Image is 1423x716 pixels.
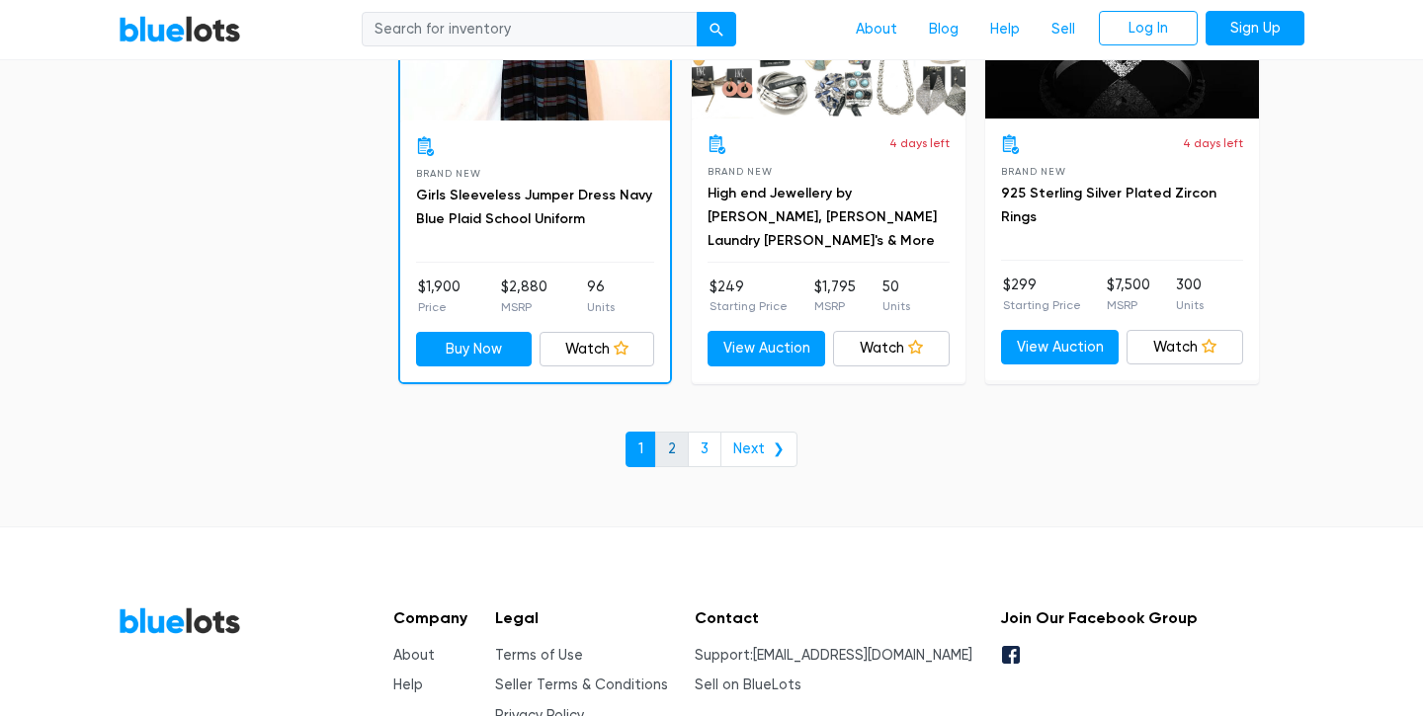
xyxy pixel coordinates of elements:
a: Girls Sleeveless Jumper Dress Navy Blue Plaid School Uniform [416,187,652,227]
p: Price [418,298,460,316]
a: Help [974,11,1036,48]
a: BlueLots [119,606,241,635]
span: Brand New [708,166,772,177]
li: 300 [1176,275,1204,314]
a: Sell [1036,11,1091,48]
p: MSRP [1107,296,1150,314]
a: Buy Now [416,332,532,367]
a: 2 [655,432,689,467]
li: $1,795 [814,277,856,316]
h5: Company [393,608,467,627]
li: $7,500 [1107,275,1150,314]
input: Search for inventory [362,12,698,47]
li: $2,880 [501,277,547,316]
a: High end Jewellery by [PERSON_NAME], [PERSON_NAME] Laundry [PERSON_NAME]'s & More [708,185,937,249]
p: Units [882,297,910,315]
a: 1 [626,432,656,467]
li: $299 [1003,275,1081,314]
a: Watch [540,332,655,367]
p: 4 days left [1183,134,1243,152]
h5: Contact [695,608,972,627]
a: View Auction [708,331,825,366]
a: About [840,11,913,48]
p: Starting Price [1003,296,1081,314]
a: Next ❯ [720,432,797,467]
span: Brand New [1001,166,1065,177]
a: Seller Terms & Conditions [495,676,668,693]
p: Units [587,298,615,316]
h5: Legal [495,608,668,627]
a: View Auction [1001,330,1119,365]
a: 925 Sterling Silver Plated Zircon Rings [1001,185,1216,225]
li: 96 [587,277,615,316]
h5: Join Our Facebook Group [1000,608,1198,627]
a: About [393,647,435,664]
li: $1,900 [418,277,460,316]
a: 3 [688,432,721,467]
a: [EMAIL_ADDRESS][DOMAIN_NAME] [753,647,972,664]
a: Sell on BlueLots [695,676,801,693]
a: Terms of Use [495,647,583,664]
p: MSRP [501,298,547,316]
a: Sign Up [1206,11,1304,46]
a: Watch [1127,330,1244,365]
li: $249 [710,277,788,316]
li: Support: [695,645,972,667]
p: 4 days left [889,134,950,152]
a: Blog [913,11,974,48]
p: Starting Price [710,297,788,315]
p: MSRP [814,297,856,315]
span: Brand New [416,168,480,179]
a: Watch [833,331,951,366]
p: Units [1176,296,1204,314]
li: 50 [882,277,910,316]
a: BlueLots [119,15,241,43]
a: Help [393,676,423,693]
a: Log In [1099,11,1198,46]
